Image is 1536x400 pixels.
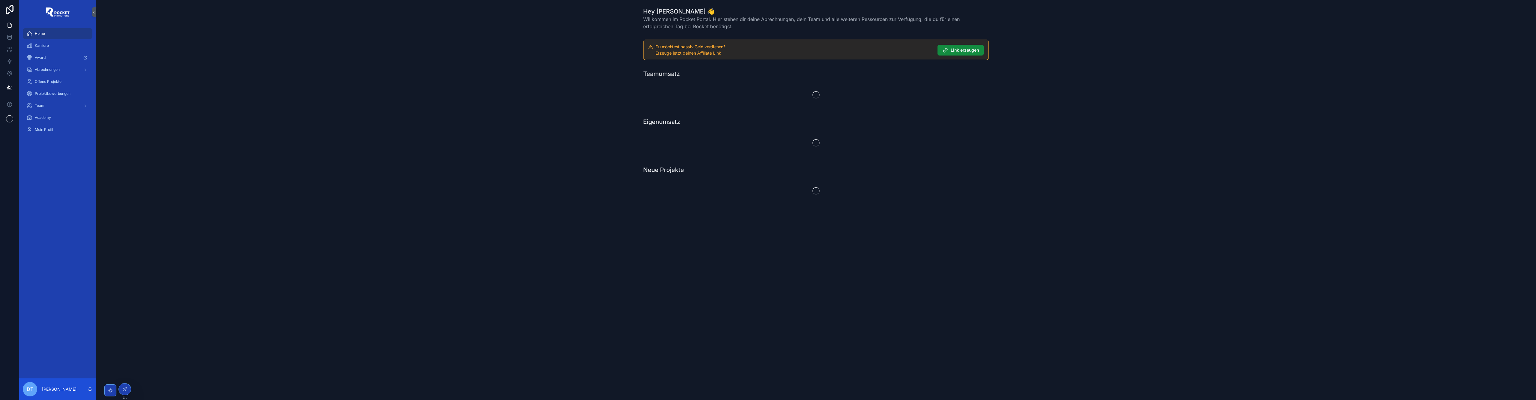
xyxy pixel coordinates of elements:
[19,24,96,143] div: scrollable content
[23,124,92,135] a: Mein Profil
[643,70,680,78] h1: Teamumsatz
[35,43,49,48] span: Karriere
[35,91,70,96] span: Projektbewerbungen
[35,31,45,36] span: Home
[35,79,61,84] span: Offene Projekte
[27,386,33,393] span: DT
[655,50,721,56] span: Erzeuge jetzt deinen Affiliate Link
[35,67,60,72] span: Abrechnungen
[23,88,92,99] a: Projektbewerbungen
[23,76,92,87] a: Offene Projekte
[643,16,989,30] span: Willkommen im Rocket Portal. Hier stehen dir deine Abrechnungen, dein Team und alle weiteren Ress...
[655,50,933,56] div: Erzeuge jetzt deinen Affiliate Link
[35,127,53,132] span: Mein Profil
[951,47,979,53] span: Link erzeugen
[643,166,684,174] h1: Neue Projekte
[23,52,92,63] a: Award
[643,118,680,126] h1: Eigenumsatz
[35,115,51,120] span: Academy
[23,40,92,51] a: Karriere
[42,386,76,392] p: [PERSON_NAME]
[655,45,933,49] h5: Du möchtest passiv Geld verdienen?
[23,100,92,111] a: Team
[35,103,44,108] span: Team
[35,55,46,60] span: Award
[937,45,984,56] button: Link erzeugen
[23,112,92,123] a: Academy
[46,7,70,17] img: App logo
[643,7,989,16] h1: Hey [PERSON_NAME] 👋
[23,28,92,39] a: Home
[23,64,92,75] a: Abrechnungen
